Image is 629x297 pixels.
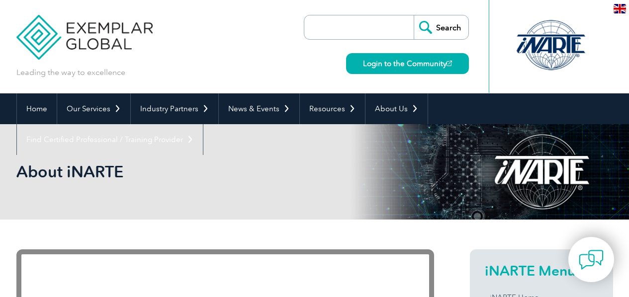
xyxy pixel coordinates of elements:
a: About Us [365,93,428,124]
img: contact-chat.png [579,247,604,272]
input: Search [414,15,468,39]
img: open_square.png [447,61,452,66]
a: News & Events [219,93,299,124]
a: Resources [300,93,365,124]
a: Login to the Community [346,53,469,74]
a: Find Certified Professional / Training Provider [17,124,203,155]
h2: About iNARTE [16,164,434,180]
p: Leading the way to excellence [16,67,125,78]
h2: iNARTE Menu [485,263,598,279]
a: Home [17,93,57,124]
img: en [614,4,626,13]
a: Industry Partners [131,93,218,124]
a: Our Services [57,93,130,124]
